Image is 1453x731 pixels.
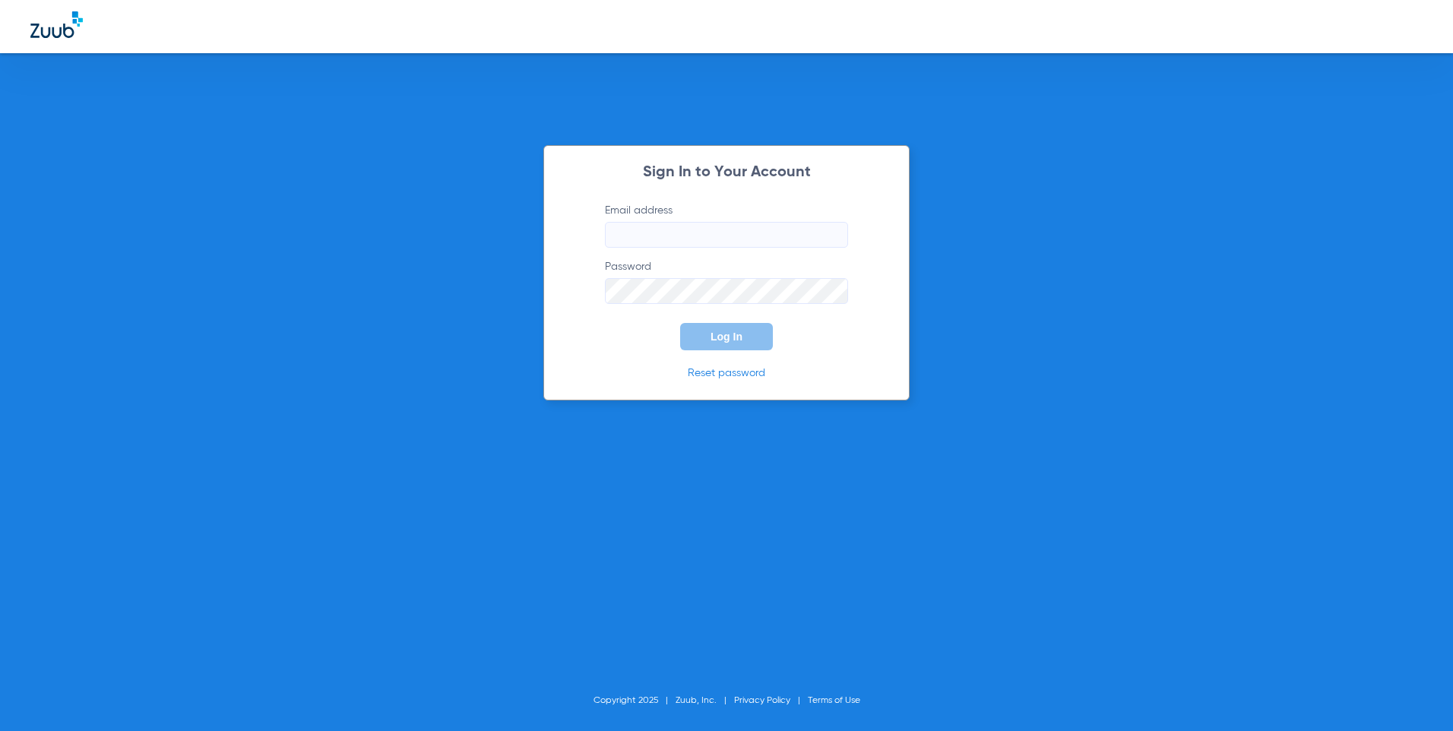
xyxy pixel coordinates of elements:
[605,259,848,304] label: Password
[808,696,860,705] a: Terms of Use
[688,368,765,378] a: Reset password
[734,696,790,705] a: Privacy Policy
[676,693,734,708] li: Zuub, Inc.
[605,278,848,304] input: Password
[30,11,83,38] img: Zuub Logo
[605,222,848,248] input: Email address
[605,203,848,248] label: Email address
[680,323,773,350] button: Log In
[582,165,871,180] h2: Sign In to Your Account
[594,693,676,708] li: Copyright 2025
[711,331,742,343] span: Log In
